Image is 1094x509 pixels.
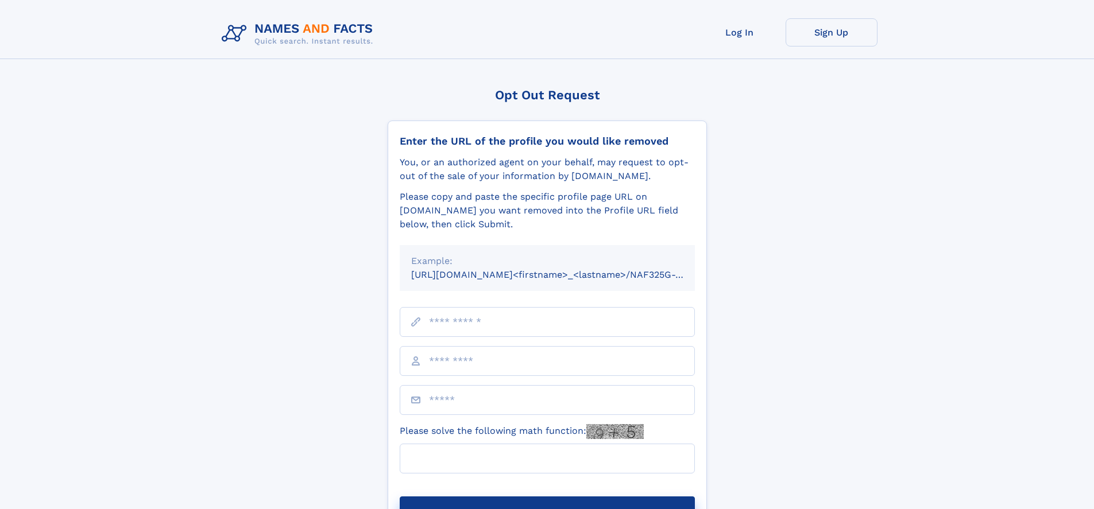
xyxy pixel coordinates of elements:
[400,424,644,439] label: Please solve the following math function:
[400,135,695,147] div: Enter the URL of the profile you would like removed
[694,18,786,46] a: Log In
[388,88,707,102] div: Opt Out Request
[786,18,877,46] a: Sign Up
[400,156,695,183] div: You, or an authorized agent on your behalf, may request to opt-out of the sale of your informatio...
[400,190,695,231] div: Please copy and paste the specific profile page URL on [DOMAIN_NAME] you want removed into the Pr...
[411,254,683,268] div: Example:
[411,269,717,280] small: [URL][DOMAIN_NAME]<firstname>_<lastname>/NAF325G-xxxxxxxx
[217,18,382,49] img: Logo Names and Facts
